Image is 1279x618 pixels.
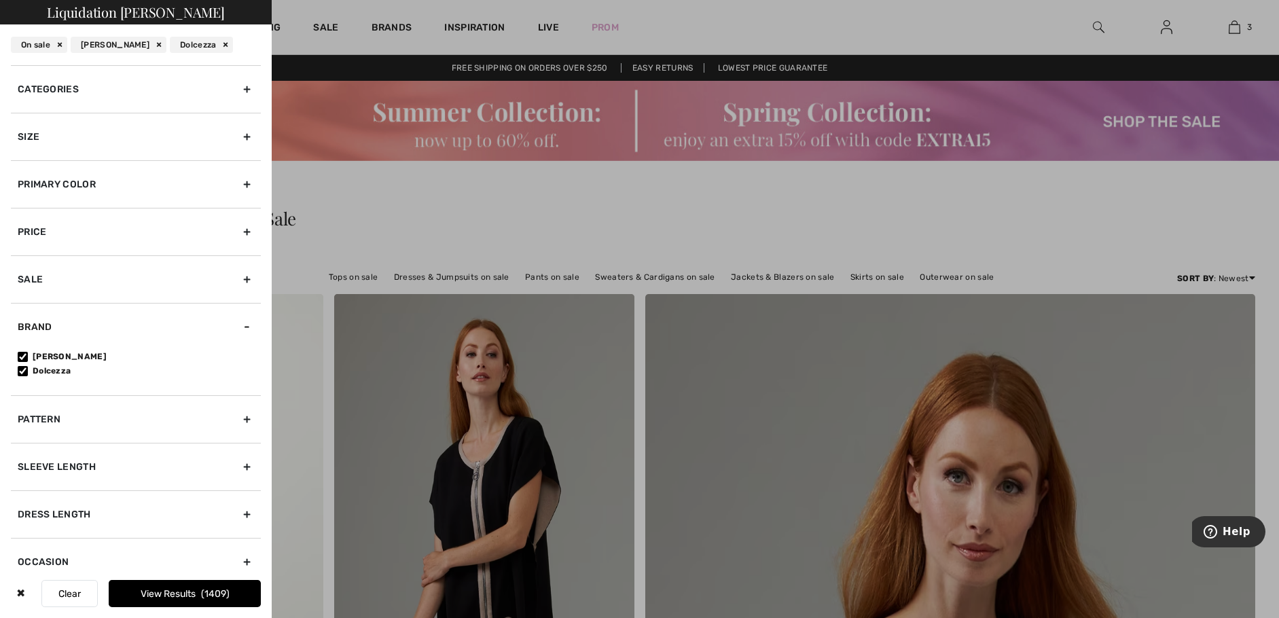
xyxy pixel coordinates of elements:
[170,37,233,53] div: Dolcezza
[18,365,261,377] label: Dolcezza
[201,588,230,600] span: 1409
[18,366,28,376] input: Dolcezza
[11,443,261,490] div: Sleeve length
[18,350,261,363] label: [PERSON_NAME]
[11,580,31,607] div: ✖
[11,255,261,303] div: Sale
[18,352,28,362] input: [PERSON_NAME]
[11,65,261,113] div: Categories
[11,490,261,538] div: Dress Length
[11,538,261,585] div: Occasion
[71,37,166,53] div: [PERSON_NAME]
[11,395,261,443] div: Pattern
[11,208,261,255] div: Price
[11,303,261,350] div: Brand
[11,113,261,160] div: Size
[41,580,98,607] button: Clear
[11,37,67,53] div: On sale
[1192,516,1265,550] iframe: Opens a widget where you can find more information
[11,160,261,208] div: Primary Color
[109,580,261,607] button: View Results1409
